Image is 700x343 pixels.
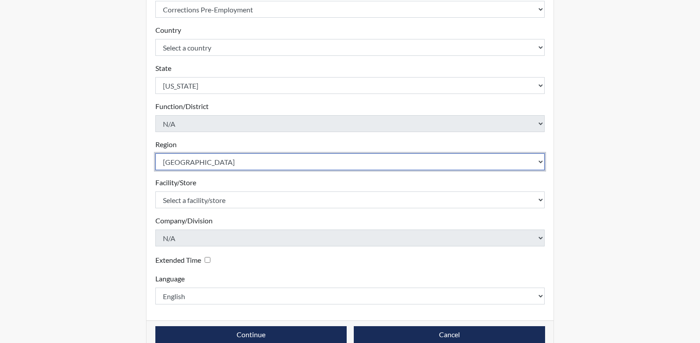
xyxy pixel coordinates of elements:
[155,101,209,112] label: Function/District
[155,326,347,343] button: Continue
[155,273,185,284] label: Language
[155,25,181,35] label: Country
[155,139,177,150] label: Region
[155,253,214,266] div: Checking this box will provide the interviewee with an accomodation of extra time to answer each ...
[155,177,196,188] label: Facility/Store
[155,255,201,265] label: Extended Time
[155,63,171,74] label: State
[354,326,545,343] button: Cancel
[155,215,213,226] label: Company/Division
